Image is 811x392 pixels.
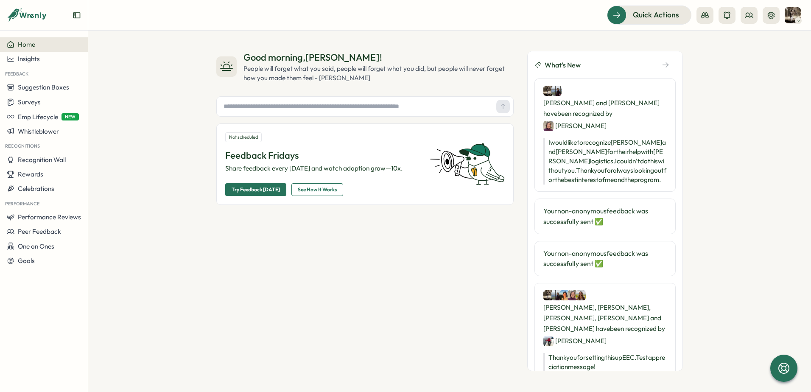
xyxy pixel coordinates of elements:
[551,86,562,96] img: Joline Hall Dembik
[243,64,514,83] div: People will forget what you said, people will forget what you did, but people will never forget h...
[633,9,679,20] span: Quick Actions
[543,86,667,131] div: [PERSON_NAME] and [PERSON_NAME] have been recognized by
[62,113,79,120] span: NEW
[18,156,66,164] span: Recognition Wall
[18,113,58,121] span: Emp Lifecycle
[18,257,35,265] span: Goals
[225,132,262,142] div: Not scheduled
[243,51,514,64] div: Good morning , [PERSON_NAME] !
[73,11,81,20] button: Expand sidebar
[291,183,343,196] button: See How It Works
[298,184,337,196] span: See How It Works
[543,138,667,185] p: I would like to recognize [PERSON_NAME] and [PERSON_NAME] for their help with [PERSON_NAME] logis...
[543,86,554,96] img: Elizabeth Yerger
[543,353,667,372] p: Thank you for setting this up EEC. Test appreciation message!
[225,149,419,162] p: Feedback Fridays
[559,290,570,300] img: Lija Treibergs
[543,336,554,346] img: Connor Vara
[543,290,554,300] img: Elizabeth Yerger
[543,290,667,346] div: [PERSON_NAME], [PERSON_NAME], [PERSON_NAME], [PERSON_NAME] and [PERSON_NAME] have been recognized by
[225,164,419,173] p: Share feedback every [DATE] and watch adoption grow—10x.
[543,248,667,269] p: Your non-anonymous feedback was successfully sent ✅
[785,7,801,23] img: Elizabeth Yerger
[545,60,581,70] span: What's New
[543,121,554,131] img: Sara Kelly
[18,127,59,135] span: Whistleblower
[18,242,54,250] span: One on Ones
[543,336,607,346] div: [PERSON_NAME]
[551,290,562,300] img: Joline Hall Dembik
[568,290,578,300] img: Sara Kelly
[18,227,61,235] span: Peer Feedback
[225,183,286,196] button: Try Feedback [DATE]
[18,98,41,106] span: Surveys
[232,184,280,196] span: Try Feedback [DATE]
[18,185,54,193] span: Celebrations
[18,83,69,91] span: Suggestion Boxes
[18,40,35,48] span: Home
[18,170,43,178] span: Rewards
[543,120,607,131] div: [PERSON_NAME]
[18,213,81,221] span: Performance Reviews
[18,55,40,63] span: Insights
[543,206,667,227] p: Your non-anonymous feedback was successfully sent ✅
[607,6,691,24] button: Quick Actions
[576,290,586,300] img: Mikala L'Hote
